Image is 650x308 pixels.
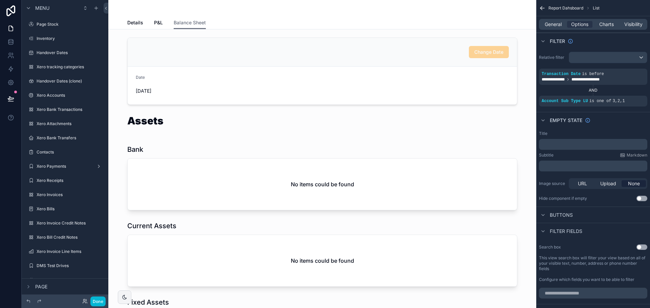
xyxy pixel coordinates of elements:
[37,220,103,226] label: Xero Invoice Credit Notes
[26,246,104,257] a: Xero Invoice Line Items
[26,76,104,87] a: Handover Dates (clone)
[37,50,103,55] label: Handover Dates
[539,55,566,60] label: Relative filter
[127,19,143,26] span: Details
[615,99,617,103] span: ,
[37,206,103,212] label: Xero Bills
[624,21,643,28] span: Visibility
[37,249,103,254] label: Xero Invoice Line Items
[545,21,562,28] span: General
[37,277,103,283] label: DMS Proposals
[26,175,104,186] a: Xero Receipts
[550,212,573,218] span: Buttons
[37,107,103,112] label: Xero Bank Transactions
[154,17,163,30] a: P&L
[26,118,104,129] a: Xero Attachments
[26,189,104,200] a: Xero Invoices
[539,196,587,201] div: Hide component if empty
[578,180,587,187] span: URL
[37,164,93,169] label: Xero Payments
[37,192,103,197] label: Xero Invoices
[26,161,104,172] a: Xero Payments
[550,117,582,124] span: Empty state
[37,263,103,268] label: DMS Test Drives
[622,99,625,103] span: 1
[90,297,106,306] button: Done
[628,180,640,187] span: None
[542,99,588,103] span: Account Sub Type LU
[539,131,547,136] label: Title
[35,283,47,290] span: Page
[37,64,103,70] label: Xero tracking categories
[37,36,103,41] label: Inventory
[26,47,104,58] a: Handover Dates
[539,277,634,282] label: Configure which fields you want to be able to filter
[548,5,583,11] span: Report Dahsboard
[539,161,647,171] div: scrollable content
[599,21,614,28] span: Charts
[154,19,163,26] span: P&L
[613,99,615,103] span: 3
[26,90,104,101] a: Xero Accounts
[539,181,566,186] label: Image source
[37,135,103,141] label: Xero Bank Transfers
[37,235,103,240] label: Xero Bill Credit Notes
[617,99,620,103] span: 2
[26,133,104,143] a: Xero Bank Transfers
[26,62,104,72] a: Xero tracking categories
[37,178,103,183] label: Xero Receipts
[174,19,206,26] span: Balance Sheet
[37,149,103,155] label: Contacts
[539,139,647,150] div: scrollable content
[127,17,143,30] a: Details
[174,17,206,29] a: Balance Sheet
[37,121,103,126] label: Xero Attachments
[26,33,104,44] a: Inventory
[620,99,622,103] span: ,
[26,218,104,229] a: Xero Invoice Credit Notes
[550,38,565,45] span: Filter
[26,260,104,271] a: DMS Test Drives
[26,19,104,30] a: Page Stock
[26,204,104,214] a: Xero Bills
[26,147,104,158] a: Contacts
[37,22,103,27] label: Page Stock
[542,72,581,76] span: Transaction Date
[539,88,647,93] div: AND
[26,104,104,115] a: Xero Bank Transactions
[589,99,611,103] span: is one of
[550,228,582,235] span: Filter fields
[26,232,104,243] a: Xero Bill Credit Notes
[37,93,103,98] label: Xero Accounts
[571,21,588,28] span: Options
[37,78,103,84] label: Handover Dates (clone)
[539,244,561,250] label: Search box
[35,5,49,11] span: Menu
[539,255,647,271] label: This view search box will filter your view based on all of your visible text, number, address or ...
[26,275,104,285] a: DMS Proposals
[582,72,604,76] span: is before
[539,152,554,158] label: Subtitle
[600,180,616,187] span: Upload
[627,152,647,158] span: Markdown
[620,152,647,158] a: Markdown
[593,5,600,11] span: List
